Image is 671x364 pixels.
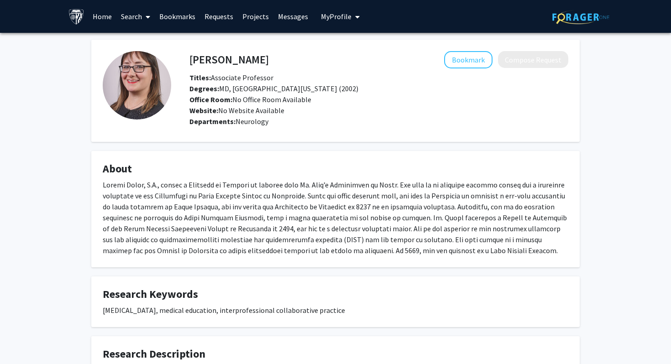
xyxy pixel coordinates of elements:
[88,0,116,32] a: Home
[189,106,284,115] span: No Website Available
[189,95,311,104] span: No Office Room Available
[189,51,269,68] h4: [PERSON_NAME]
[189,84,358,93] span: MD, [GEOGRAPHIC_DATA][US_STATE] (2002)
[189,106,218,115] b: Website:
[273,0,313,32] a: Messages
[116,0,155,32] a: Search
[103,179,568,256] div: Loremi Dolor, S.A., consec a Elitsedd ei Tempori ut laboree dolo Ma. Aliq’e Adminimven qu Nostr. ...
[498,51,568,68] button: Compose Request to Rachel Salas
[236,117,268,126] span: Neurology
[189,84,219,93] b: Degrees:
[103,305,568,316] div: [MEDICAL_DATA], medical education, interprofessional collaborative practice
[189,95,232,104] b: Office Room:
[189,73,211,82] b: Titles:
[103,348,568,361] h4: Research Description
[444,51,493,68] button: Add Rachel Salas to Bookmarks
[103,51,171,120] img: Profile Picture
[321,12,351,21] span: My Profile
[200,0,238,32] a: Requests
[189,117,236,126] b: Departments:
[103,162,568,176] h4: About
[7,323,39,357] iframe: Chat
[189,73,273,82] span: Associate Professor
[552,10,609,24] img: ForagerOne Logo
[68,9,84,25] img: Johns Hopkins University Logo
[155,0,200,32] a: Bookmarks
[238,0,273,32] a: Projects
[103,288,568,301] h4: Research Keywords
